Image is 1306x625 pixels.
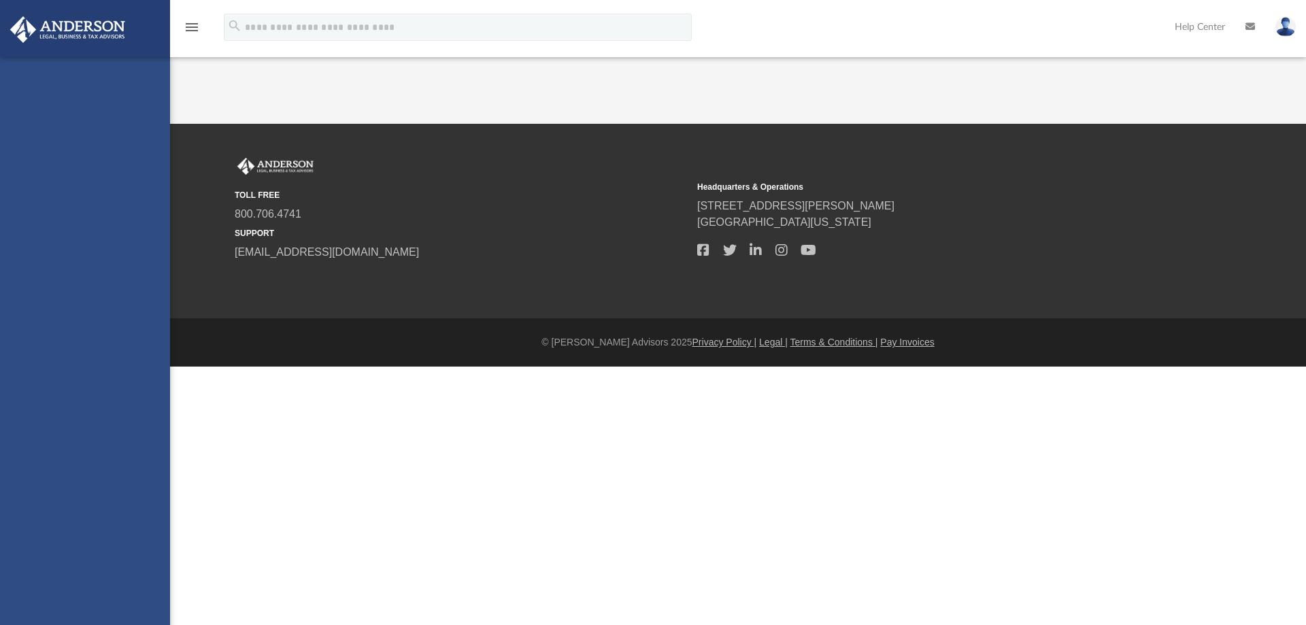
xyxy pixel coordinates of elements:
i: search [227,18,242,33]
a: Privacy Policy | [692,337,757,348]
small: Headquarters & Operations [697,181,1150,193]
a: [EMAIL_ADDRESS][DOMAIN_NAME] [235,246,419,258]
img: User Pic [1275,17,1296,37]
a: Terms & Conditions | [790,337,878,348]
a: Pay Invoices [880,337,934,348]
div: © [PERSON_NAME] Advisors 2025 [170,335,1306,350]
img: Anderson Advisors Platinum Portal [235,158,316,175]
small: SUPPORT [235,227,688,239]
a: Legal | [759,337,788,348]
a: [GEOGRAPHIC_DATA][US_STATE] [697,216,871,228]
img: Anderson Advisors Platinum Portal [6,16,129,43]
small: TOLL FREE [235,189,688,201]
a: menu [184,26,200,35]
a: 800.706.4741 [235,208,301,220]
i: menu [184,19,200,35]
a: [STREET_ADDRESS][PERSON_NAME] [697,200,894,212]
